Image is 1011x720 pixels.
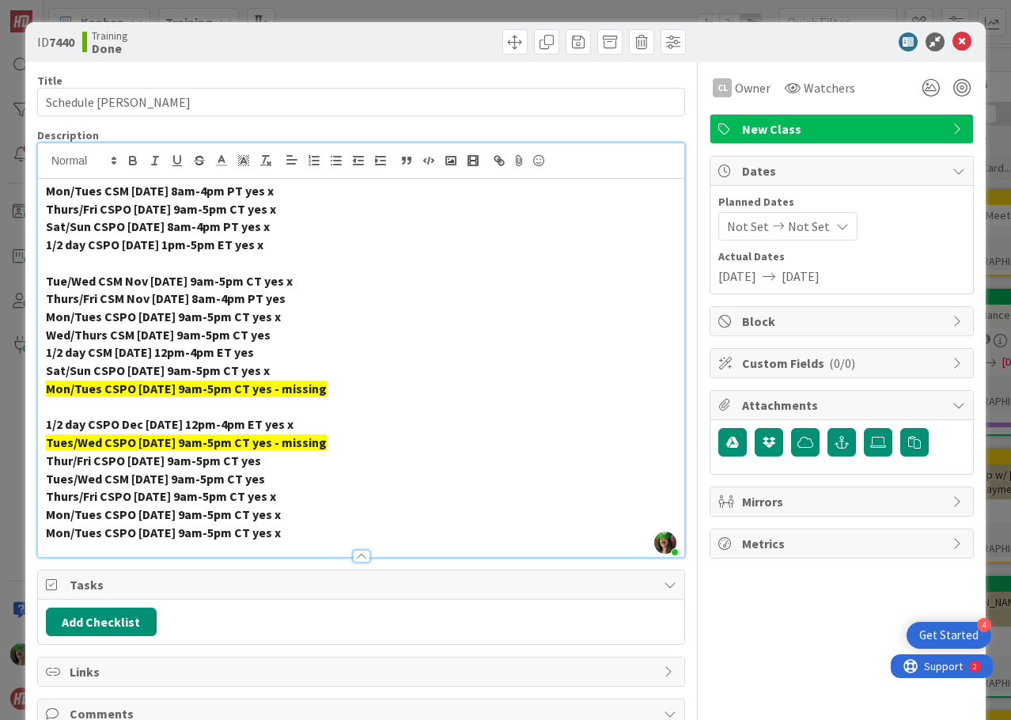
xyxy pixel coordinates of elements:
span: Attachments [742,396,945,415]
strong: Mon/Tues CSPO [DATE] 9am-5pm CT yes x [46,309,281,324]
strong: Thurs/Fri CSPO [DATE] 9am-5pm CT yes x [46,488,276,504]
strong: Sat/Sun CSPO [DATE] 9am-5pm CT yes x [46,362,270,378]
strong: 1/2 day CSPO [DATE] 1pm-5pm ET yes x [46,237,263,252]
strong: Mon/Tues CSM [DATE] 8am-4pm PT yes x [46,183,274,199]
strong: Mon/Tues CSPO [DATE] 9am-5pm CT yes x [46,506,281,522]
span: Tasks [70,575,656,594]
span: Block [742,312,945,331]
span: Links [70,662,656,681]
span: Owner [735,78,771,97]
input: type card name here... [37,88,685,116]
span: [DATE] [718,267,756,286]
strong: Mon/Tues CSPO [DATE] 9am-5pm CT yes x [46,525,281,540]
span: Planned Dates [718,194,965,210]
div: Get Started [919,627,979,643]
span: Description [37,128,99,142]
span: Training [92,29,128,42]
strong: Mon/Tues CSPO [DATE] 9am-5pm CT yes - missing [46,381,327,396]
div: 2 [82,6,86,19]
span: [DATE] [782,267,820,286]
b: Done [92,42,128,55]
span: Support [33,2,72,21]
div: Open Get Started checklist, remaining modules: 4 [907,622,991,649]
span: Dates [742,161,945,180]
img: zMbp8UmSkcuFrGHA6WMwLokxENeDinhm.jpg [654,532,676,554]
strong: 1/2 day CSPO Dec [DATE] 12pm-4pm ET yes x [46,416,293,432]
div: CL [713,78,732,97]
span: Custom Fields [742,354,945,373]
strong: Thurs/Fri CSPO [DATE] 9am-5pm CT yes x [46,201,276,217]
span: ID [37,32,74,51]
strong: Thur/Fri CSPO [DATE] 9am-5pm CT yes [46,453,261,468]
span: Not Set [788,217,830,236]
span: Actual Dates [718,248,965,265]
strong: Wed/Thurs CSM [DATE] 9am-5pm CT yes [46,327,271,343]
b: 7440 [49,34,74,50]
span: Metrics [742,534,945,553]
strong: Tue/Wed CSM Nov [DATE] 9am-5pm CT yes x [46,273,293,289]
span: Mirrors [742,492,945,511]
label: Title [37,74,62,88]
strong: 1/2 day CSM [DATE] 12pm-4pm ET yes [46,344,254,360]
strong: Sat/Sun CSPO [DATE] 8am-4pm PT yes x [46,218,270,234]
span: Watchers [804,78,855,97]
strong: Tues/Wed CSPO [DATE] 9am-5pm CT yes - missing [46,434,327,450]
span: New Class [742,119,945,138]
button: Add Checklist [46,608,157,636]
div: 4 [977,618,991,632]
strong: Tues/Wed CSM [DATE] 9am-5pm CT yes [46,471,265,487]
span: ( 0/0 ) [829,355,855,371]
span: Not Set [727,217,769,236]
strong: Thurs/Fri CSM Nov [DATE] 8am-4pm PT yes [46,290,286,306]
